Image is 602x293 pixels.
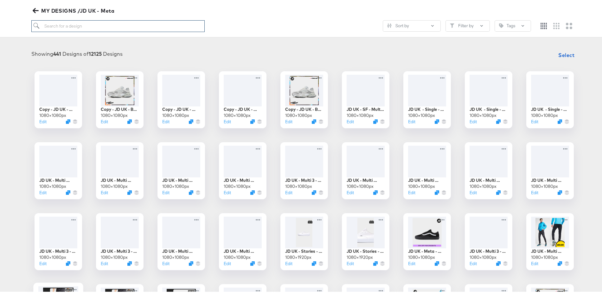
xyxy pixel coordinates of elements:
svg: Duplicate [435,260,439,264]
span: Select [558,49,574,58]
div: 1080 × 1080 px [39,182,66,188]
div: JD UK - Single - BAU BF24 [531,105,569,111]
button: Duplicate [127,260,132,264]
svg: Duplicate [496,260,501,264]
div: JD UK - Multi Eternal - CL - junior1080×1080pxEditDuplicate [526,212,574,269]
button: Edit [224,117,231,123]
button: Edit [285,117,292,123]
div: Copy - JD UK - BTS 2 [285,105,323,111]
svg: Duplicate [189,189,193,193]
svg: Duplicate [558,260,562,264]
div: JD UK - Multi Eternal - FW - Small MidSeason [224,247,262,253]
div: JD UK - Multi Eternal - CL - junior [531,247,569,253]
button: Edit [408,259,415,265]
div: JD UK - Multi 3 - CL FW - Klarna - Small Megaoffers Extra201080×1080pxEditDuplicate [280,141,328,198]
svg: Filter [450,22,454,26]
div: 1080 × 1080 px [224,111,251,117]
svg: Duplicate [127,118,132,122]
div: JD UK - Multi Spotted - CL - Small Megaoffers EXTRA20 [162,176,200,182]
button: Edit [408,117,415,123]
button: SlidersSort by [383,19,441,30]
button: Edit [224,259,231,265]
div: 1080 × 1080 px [101,253,128,259]
button: FilterFilter by [445,19,490,30]
button: Edit [531,188,538,194]
div: 1080 × 1080 px [162,253,189,259]
div: 1080 × 1080 px [285,182,312,188]
div: 1080 × 1080 px [408,111,435,117]
svg: Duplicate [250,189,255,193]
div: 1080 × 1080 px [224,253,251,259]
div: JD UK - Multi Eternal - CL - BAU BF24 [101,176,139,182]
div: JD UK - Single - BAU1080×1080pxEditDuplicate [465,70,512,127]
div: JD UK - Stories - CL - Junior [347,247,385,253]
div: 1080 × 1080 px [470,253,496,259]
svg: Duplicate [373,118,378,122]
svg: Duplicate [250,260,255,264]
svg: Duplicate [189,260,193,264]
div: Copy - JD UK - BTS 21080×1080pxEditDuplicate [280,70,328,127]
div: JD UK - Multi Eternal - CL - Small MidSeason [162,247,200,253]
div: JD UK - Multi Spotted - CL - Small Megaoffers EXTRA201080×1080pxEditDuplicate [157,141,205,198]
div: JD UK - SF - Multi - Unlike Humans (Cream Logo)1080×1080pxEditDuplicate [342,70,389,127]
button: Edit [285,188,292,194]
div: JD UK - Single - BAU BF241080×1080pxEditDuplicate [526,70,574,127]
button: Duplicate [66,189,70,193]
button: Duplicate [373,189,378,193]
button: Edit [162,117,170,123]
button: Duplicate [189,118,193,122]
button: Edit [470,117,477,123]
div: JD UK - Multi Spotted - FW - Small Megaoffers EXTRA20 [224,176,262,182]
div: JD UK - SF - Multi - Unlike Humans (Cream Logo) [347,105,385,111]
svg: Duplicate [435,118,439,122]
div: JD UK - Multi Eternal - CL - Small Megaoffers EXTRA201080×1080pxEditDuplicate [342,141,389,198]
button: Duplicate [312,189,316,193]
div: 1080 × 1080 px [408,182,435,188]
button: Edit [224,188,231,194]
div: 1080 × 1080 px [470,111,496,117]
div: Copy - JD UK - Multi Eternal - FW - Small Megaoffers Extra20 [224,105,262,111]
div: 1080 × 1080 px [39,253,66,259]
div: JD UK - Stories - CL - Junior1080×1920pxEditDuplicate [342,212,389,269]
svg: Duplicate [558,118,562,122]
div: JD UK - Meta - Students 2024 - Collection [408,247,446,253]
svg: Duplicate [312,260,316,264]
div: 1080 × 1080 px [101,111,128,117]
div: JD UK - Multi 3 - CL - Klarna - Small MidSeason [101,247,139,253]
div: Copy - JD UK - Multi - FW - Logo/JN /Exc - Megaoffers Purple - JUNIOR1080×1080pxEditDuplicate [35,70,82,127]
div: JD UK - Multi Eternal - CL - BAU BF241080×1080pxEditDuplicate [96,141,144,198]
div: 1080 × 1920 px [285,253,311,259]
div: 1080 × 1080 px [285,111,312,117]
div: JD UK - Multi Eternal - FW - Small Megaoffers Extra201080×1080pxEditDuplicate [403,141,451,198]
div: JD UK - Multi Eternal - CL - Small MidSeason1080×1080pxEditDuplicate [157,212,205,269]
div: 1080 × 1080 px [162,182,189,188]
svg: Duplicate [496,118,501,122]
button: Edit [39,259,47,265]
button: Edit [162,188,170,194]
button: Duplicate [558,189,562,193]
svg: Duplicate [250,118,255,122]
button: Duplicate [66,118,70,122]
div: Showing Designs of Designs [31,49,123,56]
svg: Duplicate [435,189,439,193]
div: JD UK - Multi Spotted - CL - Small Midseason [470,176,508,182]
button: Edit [162,259,170,265]
button: Select [556,47,577,60]
div: 1080 × 1080 px [39,111,66,117]
svg: Small grid [541,21,547,28]
svg: Duplicate [373,260,378,264]
div: JD UK - Multi 3 - FW - Klarna - Small Midseason1080×1080pxEditDuplicate [35,212,82,269]
button: Duplicate [66,260,70,264]
div: JD UK - Multi 3 - CL - Clearpay - Small Megaoffers [470,247,508,253]
button: Edit [470,188,477,194]
div: 1080 × 1080 px [347,111,374,117]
